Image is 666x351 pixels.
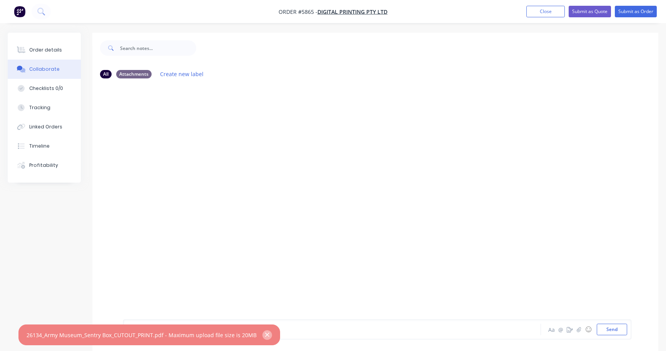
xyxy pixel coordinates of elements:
[156,69,208,79] button: Create new label
[8,136,81,156] button: Timeline
[279,8,317,15] span: Order #5865 -
[8,117,81,136] button: Linked Orders
[556,325,565,334] button: @
[8,156,81,175] button: Profitability
[615,6,657,17] button: Submit as Order
[116,70,152,78] div: Attachments
[8,40,81,60] button: Order details
[8,98,81,117] button: Tracking
[14,6,25,17] img: Factory
[100,70,112,78] div: All
[317,8,387,15] a: Digital Printing Pty Ltd
[29,162,58,169] div: Profitability
[547,325,556,334] button: Aa
[597,324,627,335] button: Send
[27,331,257,339] div: 26134_Army Museum_Sentry Box_CUTOUT_PRINT.pdf - Maximum upload file size is 20MB
[526,6,565,17] button: Close
[29,104,50,111] div: Tracking
[29,143,50,150] div: Timeline
[29,123,62,130] div: Linked Orders
[8,60,81,79] button: Collaborate
[584,325,593,334] button: ☺
[29,66,60,73] div: Collaborate
[120,40,196,56] input: Search notes...
[8,79,81,98] button: Checklists 0/0
[29,85,63,92] div: Checklists 0/0
[569,6,611,17] button: Submit as Quote
[29,47,62,53] div: Order details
